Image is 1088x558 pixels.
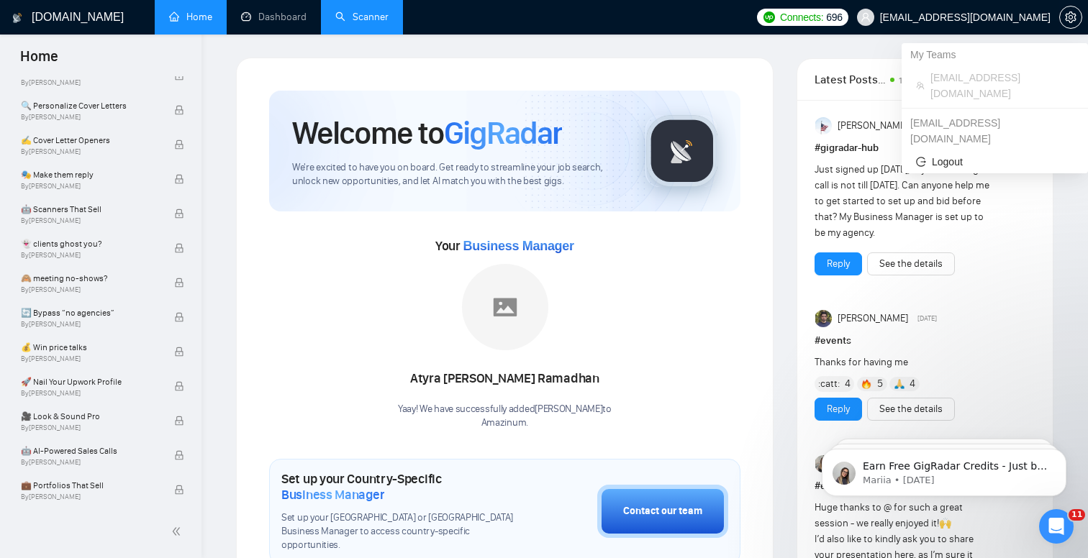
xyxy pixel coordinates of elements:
div: My Teams [902,43,1088,66]
span: By [PERSON_NAME] [21,355,159,363]
span: 🙌 [939,517,951,529]
a: Reply [827,401,850,417]
span: By [PERSON_NAME] [21,216,159,225]
h1: # gigradar-hub [815,140,1035,156]
span: lock [174,450,184,460]
a: See the details [879,401,943,417]
div: Yaay! We have successfully added [PERSON_NAME] to [398,403,612,430]
a: searchScanner [335,11,389,23]
span: lock [174,278,184,288]
span: By [PERSON_NAME] [21,251,159,260]
span: By [PERSON_NAME] [21,182,159,191]
h1: Set up your Country-Specific [281,471,525,503]
span: By [PERSON_NAME] [21,285,159,294]
span: 🤖 AI-Powered Sales Calls [21,444,159,458]
span: 4 [910,377,915,391]
span: [EMAIL_ADDRESS][DOMAIN_NAME] [930,70,1074,101]
span: lock [174,243,184,253]
div: ymatiishyn@amazinum.com [902,111,1088,150]
iframe: Intercom live chat [1039,509,1074,544]
span: 🤖 Scanners That Sell [21,202,159,216]
span: Home [9,46,70,76]
div: Thanks for having me [815,355,992,370]
span: setting [1060,12,1082,23]
span: Logout [916,154,1074,170]
span: user [861,12,871,22]
img: Toby Fox-Mason [815,310,833,327]
button: Contact our team [597,485,728,538]
span: :catt: [818,376,840,392]
span: By [PERSON_NAME] [21,389,159,398]
span: 🚀 Nail Your Upwork Profile [21,375,159,389]
img: gigradar-logo.png [646,115,718,187]
span: lock [174,381,184,391]
img: Anisuzzaman Khan [815,117,833,134]
span: lock [174,209,184,219]
button: Reply [815,252,862,275]
img: 🙏 [894,379,905,389]
span: Business Manager [463,239,574,253]
span: lock [174,416,184,426]
span: [DATE] [917,312,937,325]
span: 💰 Win price talks [21,340,159,355]
span: By [PERSON_NAME] [21,458,159,467]
span: lock [174,105,184,115]
span: By [PERSON_NAME] [21,147,159,156]
iframe: Intercom notifications message [800,418,1088,519]
a: setting [1059,12,1082,23]
span: Business Manager [281,487,384,503]
span: ✍️ Cover Letter Openers [21,133,159,147]
a: See the details [879,256,943,272]
div: Contact our team [623,503,702,519]
span: By [PERSON_NAME] [21,493,159,501]
span: lock [174,347,184,357]
span: lock [174,139,184,150]
div: Just signed up [DATE], my onboarding call is not till [DATE]. Can anyone help me to get started t... [815,162,992,241]
img: upwork-logo.png [763,12,775,23]
img: logo [12,6,22,29]
span: Latest Posts from the GigRadar Community [815,70,886,88]
p: Amazinum . [398,416,612,430]
span: 696 [826,9,842,25]
button: setting [1059,6,1082,29]
h1: # events [815,333,1035,349]
span: 🙈 meeting no-shows? [21,271,159,285]
span: Set up your [GEOGRAPHIC_DATA] or [GEOGRAPHIC_DATA] Business Manager to access country-specific op... [281,511,525,552]
a: dashboardDashboard [241,11,307,23]
span: lock [174,485,184,495]
span: 🔍 Personalize Cover Letters [21,99,159,113]
span: 💼 Portfolios That Sell [21,478,159,493]
span: We're excited to have you on board. Get ready to streamline your job search, unlock new opportuni... [292,161,622,188]
span: 🎭 Make them reply [21,168,159,182]
span: By [PERSON_NAME] [21,424,159,432]
div: Atyra [PERSON_NAME] Ramadhan [398,367,612,391]
span: 5 [877,377,883,391]
span: 11 [1069,509,1085,521]
span: GigRadar [444,114,562,152]
span: 4 [845,377,851,391]
span: Connects: [780,9,823,25]
a: Reply [827,256,850,272]
span: By [PERSON_NAME] [21,113,159,122]
span: 🔄 Bypass “no agencies” [21,306,159,320]
button: See the details [867,398,955,421]
span: 🎥 Look & Sound Pro [21,409,159,424]
span: [PERSON_NAME] [838,118,908,134]
span: lock [174,174,184,184]
span: team [916,81,925,90]
span: double-left [171,524,186,539]
button: See the details [867,252,955,275]
span: [PERSON_NAME] [838,311,908,326]
span: Your [435,238,574,254]
span: By [PERSON_NAME] [21,320,159,329]
span: lock [174,312,184,322]
span: 👻 clients ghost you? [21,237,159,251]
button: Reply [815,398,862,421]
span: By [PERSON_NAME] [21,78,159,87]
h1: Welcome to [292,114,562,152]
img: 🔥 [861,379,871,389]
span: logout [916,157,926,167]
